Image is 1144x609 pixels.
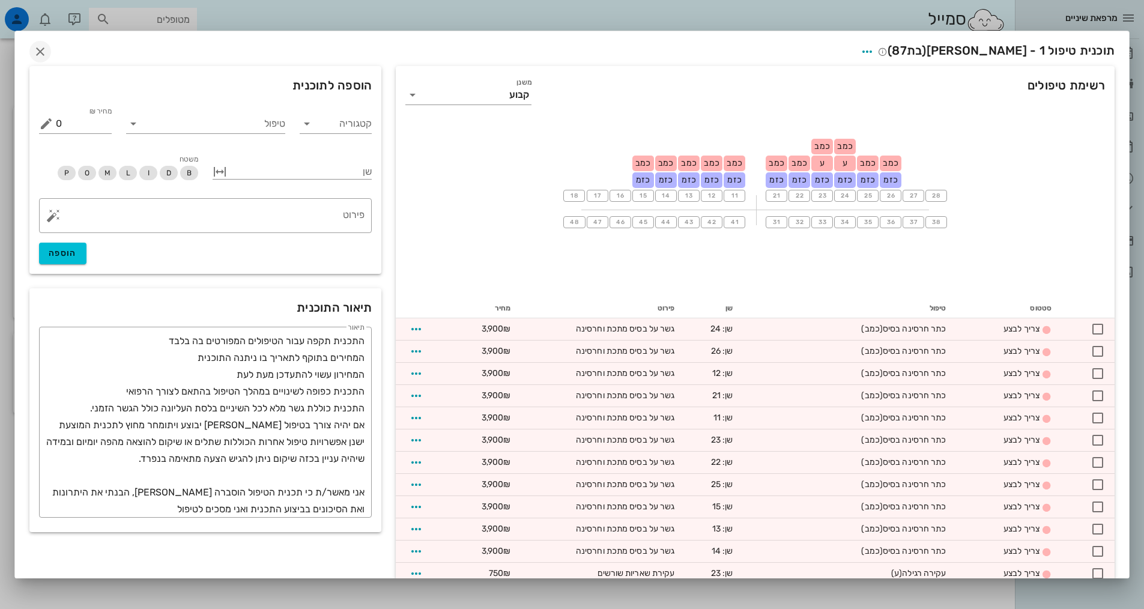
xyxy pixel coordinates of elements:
div: כזמ [701,172,722,188]
button: 33 [811,216,833,228]
div: כמב [678,156,700,171]
div: כזמ [678,172,700,188]
span: כזמ [769,175,783,185]
span: 12 [707,192,716,199]
span: 16 [616,192,625,199]
span: 24 [840,192,850,199]
span: 27 [909,192,918,199]
span: כזמ [636,175,650,185]
span: צריך לבצע [1003,524,1040,534]
button: 43 [678,216,700,228]
button: 22 [788,190,810,202]
div: כתר חרסינה בסיס [752,367,946,380]
span: גשר על בסיס מתכת וחרסינה [576,546,674,556]
div: כזמ [834,172,856,188]
span: 46 [616,219,625,226]
span: 750₪ [489,568,510,578]
span: כזמ [704,175,718,185]
span: כזמ [792,175,806,185]
div: שן: 22 [694,456,733,468]
div: שן: 15 [694,500,733,513]
span: 21 [772,192,781,199]
div: שן: 21 [694,389,733,402]
button: 37 [903,216,924,228]
div: כזמ [788,172,810,188]
span: 32 [794,219,804,226]
span: צריך לבצע [1003,435,1040,445]
button: 42 [701,216,722,228]
span: 23 [817,192,827,199]
span: 15 [638,192,648,199]
button: 36 [880,216,901,228]
button: מחיר ₪ appended action [39,117,53,131]
div: כזמ [880,172,901,188]
button: 12 [701,190,722,202]
span: צריך לבצע [1003,501,1040,512]
button: 26 [880,190,901,202]
span: גשר על בסיס מתכת וחרסינה [576,524,674,534]
span: M [104,166,110,180]
span: 43 [684,219,694,226]
span: כזמ [659,175,673,185]
div: משנןקבוע [405,85,531,105]
span: 3,900₪ [482,435,511,445]
span: כמב [727,158,742,168]
span: כמב [860,158,875,168]
span: צריך לבצע [1003,568,1040,578]
span: 45 [638,219,648,226]
span: 14 [661,192,671,199]
span: גשר על בסיס מתכת וחרסינה [576,346,674,356]
span: B [187,166,192,180]
span: 13 [684,192,694,199]
button: 38 [925,216,947,228]
span: כזמ [861,175,874,185]
span: גשר על בסיס מתכת וחרסינה [576,457,674,467]
div: שן: 11 [694,411,733,424]
div: רשימת טיפולים [396,66,1115,119]
span: (כמב) [861,501,883,512]
span: (כמב) [861,546,883,556]
span: D [166,166,171,180]
div: כתר חרסינה בסיס [752,478,946,491]
div: כתר חרסינה בסיס [752,456,946,468]
button: 44 [655,216,677,228]
button: 46 [610,216,631,228]
span: צריך לבצע [1003,346,1040,356]
span: ע [843,158,847,168]
div: כזמ [811,172,833,188]
button: 24 [834,190,856,202]
span: צריך לבצע [1003,413,1040,423]
div: שן: 12 [694,367,733,380]
span: 3,900₪ [482,368,511,378]
div: שן: 14 [694,545,733,557]
span: 41 [730,219,739,226]
button: 27 [903,190,924,202]
button: 45 [632,216,654,228]
span: 3,900₪ [482,457,511,467]
div: כמב [834,139,856,154]
span: 28 [931,192,941,199]
span: 22 [794,192,804,199]
div: כתר חרסינה בסיס [752,434,946,446]
span: עקירת שאריות שורשים [598,568,675,578]
span: 3,900₪ [482,390,511,401]
div: כתר חרסינה בסיס [752,323,946,335]
span: גשר על בסיס מתכת וחרסינה [576,324,674,334]
button: 21 [766,190,787,202]
span: כזמ [815,175,829,185]
div: שן: 25 [694,478,733,491]
div: כתר חרסינה בסיס [752,500,946,513]
div: כמב [880,156,901,171]
label: תיאור [348,323,365,332]
div: כזמ [655,172,677,188]
button: 14 [655,190,677,202]
th: מחיר [453,299,520,318]
span: כזמ [727,175,741,185]
span: כזמ [682,175,695,185]
div: כתר חרסינה בסיס [752,389,946,402]
span: (כמב) [861,435,883,445]
span: 3,900₪ [482,413,511,423]
div: כמב [701,156,722,171]
button: 47 [587,216,608,228]
span: ע [820,158,825,168]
